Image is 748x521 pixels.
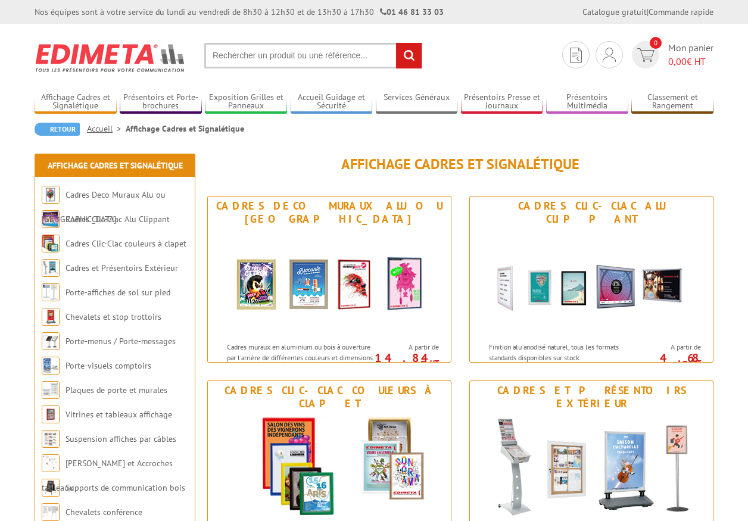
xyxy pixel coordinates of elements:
a: Présentoirs Presse et Journaux [461,92,543,112]
span: A partir de [378,342,439,352]
div: Cadres Clic-Clac couleurs à clapet [211,384,448,410]
img: Chevalets conférence [42,503,60,521]
a: devis rapide 0 Mon panier 0,00€ HT [629,41,713,68]
span: € HT [668,55,713,68]
img: Cadres Deco Muraux Alu ou Bois [219,229,440,336]
a: Chevalets conférence [66,507,142,517]
a: Porte-menus / Porte-messages [66,336,176,347]
a: Supports de communication bois [66,482,185,493]
a: Cadres Clic-Clac Alu Clippant [66,214,170,224]
img: Edimeta [35,36,186,80]
img: Cadres Clic-Clac couleurs à clapet [42,235,60,252]
a: [PERSON_NAME] et Accroches tableaux [42,458,173,493]
a: Affichage Cadres et Signalétique [48,160,183,171]
img: Porte-menus / Porte-messages [42,332,60,350]
p: 14.84 € [372,354,439,369]
a: Porte-visuels comptoirs [66,360,151,371]
sup: HT [430,358,439,368]
img: Porte-affiches de sol sur pied [42,283,60,301]
a: Cadres et Présentoirs Extérieur [66,263,178,273]
input: rechercher [396,43,422,68]
img: devis rapide [570,48,582,63]
a: Accueil Guidage et Sécurité [291,92,373,112]
a: Services Généraux [376,92,458,112]
span: 0,00 [668,55,687,67]
a: Catalogue gratuit [582,7,647,17]
a: Plaques de porte et murales [66,385,167,395]
p: Cadres muraux en aluminium ou bois à ouverture par l'arrière de différentes couleurs et dimension... [227,342,375,383]
sup: HT [692,358,701,368]
span: Mon panier [668,41,713,68]
p: Finition alu anodisé naturel, tous les formats standards disponibles sur stock. [489,342,637,362]
a: Retour [35,123,80,136]
a: Présentoirs et Porte-brochures [120,92,202,112]
a: Vitrines et tableaux affichage [66,409,172,420]
img: devis rapide [637,48,654,62]
div: Cadres et Présentoirs Extérieur [473,384,710,410]
a: Porte-affiches de sol sur pied [66,287,170,298]
a: Cadres Clic-Clac couleurs à clapet [66,238,186,249]
a: Cadres Deco Muraux Alu ou [GEOGRAPHIC_DATA] Cadres Deco Muraux Alu ou Bois Cadres muraux en alumi... [207,196,451,363]
a: Cadres Deco Muraux Alu ou [GEOGRAPHIC_DATA] [42,189,166,224]
img: devis rapide [603,48,616,62]
img: Cadres Deco Muraux Alu ou Bois [42,186,60,204]
strong: 01 46 81 33 03 [380,7,444,17]
img: Porte-visuels comptoirs [42,357,60,375]
img: Vitrines et tableaux affichage [42,405,60,423]
img: Chevalets et stop trottoirs [42,308,60,326]
a: Suspension affiches par câbles [66,433,176,444]
a: Présentoirs Multimédia [546,92,628,112]
img: Cadres Clic-Clac Alu Clippant [481,229,702,336]
a: Cadres Clic-Clac Alu Clippant Cadres Clic-Clac Alu Clippant Finition alu anodisé naturel, tous le... [469,196,713,363]
div: Nos équipes sont à votre service du lundi au vendredi de 8h30 à 12h30 et de 13h30 à 17h30 [35,6,444,18]
div: Cadres Deco Muraux Alu ou [GEOGRAPHIC_DATA] [211,199,448,226]
a: Exposition Grilles et Panneaux [205,92,287,112]
div: | [582,6,713,18]
img: Cimaises et Accroches tableaux [42,454,60,472]
img: Suspension affiches par câbles [42,430,60,448]
input: Rechercher un produit ou une référence... [204,43,422,68]
p: 4.68 € [634,354,701,369]
a: Chevalets et stop trottoirs [66,311,161,322]
h1: Affichage Cadres et Signalétique [207,157,713,172]
a: Accueil [87,123,126,134]
a: Affichage Cadres et Signalétique [35,92,117,112]
img: Cadres et Présentoirs Extérieur [481,413,702,520]
span: 0 [650,37,662,49]
img: Plaques de porte et murales [42,381,60,399]
div: Cadres Clic-Clac Alu Clippant [473,199,710,226]
li: Affichage Cadres et Signalétique [126,123,244,135]
span: A partir de [640,342,701,352]
img: Cadres et Présentoirs Extérieur [42,259,60,277]
a: Commande rapide [649,7,713,17]
a: Classement et Rangement [631,92,713,112]
img: Cadres Clic-Clac couleurs à clapet [219,413,440,520]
